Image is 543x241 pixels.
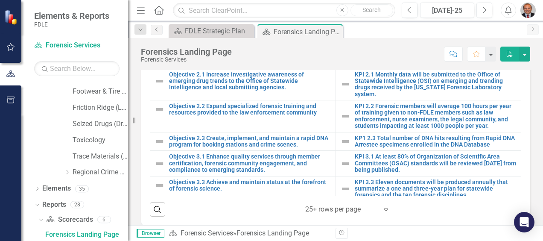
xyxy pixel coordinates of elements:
div: Forensics Landing Page [274,26,341,37]
a: Friction Ridge (Latent Prints) [73,103,128,113]
a: Regional Crime Labs [73,168,128,177]
span: Elements & Reports [34,11,109,21]
div: 28 [70,201,84,209]
img: Not Defined [340,136,350,147]
a: KPI 3.1 At least 80% of Organization of Scientific Area Committees (OSAC) standards will be revie... [355,153,517,173]
span: Search [362,6,381,13]
a: KP1 2.3 Total number of DNA hits resulting from Rapid DNA Arrestee specimens enrolled in the DNA ... [355,135,517,148]
a: KPI 2.2 Forensic members will average 100 hours per year of training given to non-FDLE members su... [355,103,517,129]
img: Not Defined [155,104,165,115]
img: Not Defined [340,159,350,169]
div: » [169,229,329,238]
button: Search [350,4,393,16]
div: FDLE Strategic Plan [185,26,252,36]
img: ClearPoint Strategy [4,10,19,25]
a: Scorecards [46,215,93,225]
input: Search ClearPoint... [173,3,395,18]
a: Objective 2.3 Create, implement, and maintain a rapid DNA program for booking stations and crime ... [169,135,331,148]
img: Not Defined [340,184,350,194]
img: Not Defined [340,111,350,121]
div: Forensics Landing Page [236,229,309,237]
div: 6 [97,216,111,223]
a: KPI 3.3 Eleven documents will be produced annually that summarize a one and three-year plan for s... [355,179,517,199]
a: Toxicology [73,135,128,145]
a: Footwear & Tire (Impression Evidence) [73,87,128,97]
a: Objective 3.1 Enhance quality services through member certification, forensic community engagemen... [169,153,331,173]
a: FDLE Strategic Plan [171,26,252,36]
img: Not Defined [340,79,350,89]
a: KPI 2.1 Monthly data will be submitted to the Office of Statewide Intelligence (OSI) on emerging ... [355,71,517,98]
a: Forensic Services [181,229,233,237]
button: [DATE]-25 [420,3,474,18]
div: 35 [75,185,89,192]
a: Seized Drugs (Drug Chemistry) [73,119,128,129]
img: Not Defined [155,136,165,147]
img: Chris Carney [520,3,536,18]
a: Reports [42,200,66,210]
div: [DATE]-25 [423,6,471,16]
a: Forensic Services [34,41,120,50]
div: Forensics Landing Page [45,231,128,238]
div: Open Intercom Messenger [514,212,534,232]
a: Trace Materials (Trace Evidence) [73,152,128,162]
small: FDLE [34,21,109,28]
span: Browser [137,229,164,238]
div: Forensics Landing Page [141,47,232,56]
a: Elements [42,184,71,194]
div: Forensic Services [141,56,232,63]
input: Search Below... [34,61,120,76]
a: Objective 3.3 Achieve and maintain status at the forefront of forensic science. [169,179,331,192]
img: Not Defined [155,159,165,169]
a: Objective 2.1 Increase investigative awareness of emerging drug trends to the Office of Statewide... [169,71,331,91]
a: Objective 2.2 Expand specialized forensic training and resources provided to the law enforcement ... [169,103,331,116]
img: Not Defined [155,76,165,86]
img: Not Defined [155,180,165,191]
